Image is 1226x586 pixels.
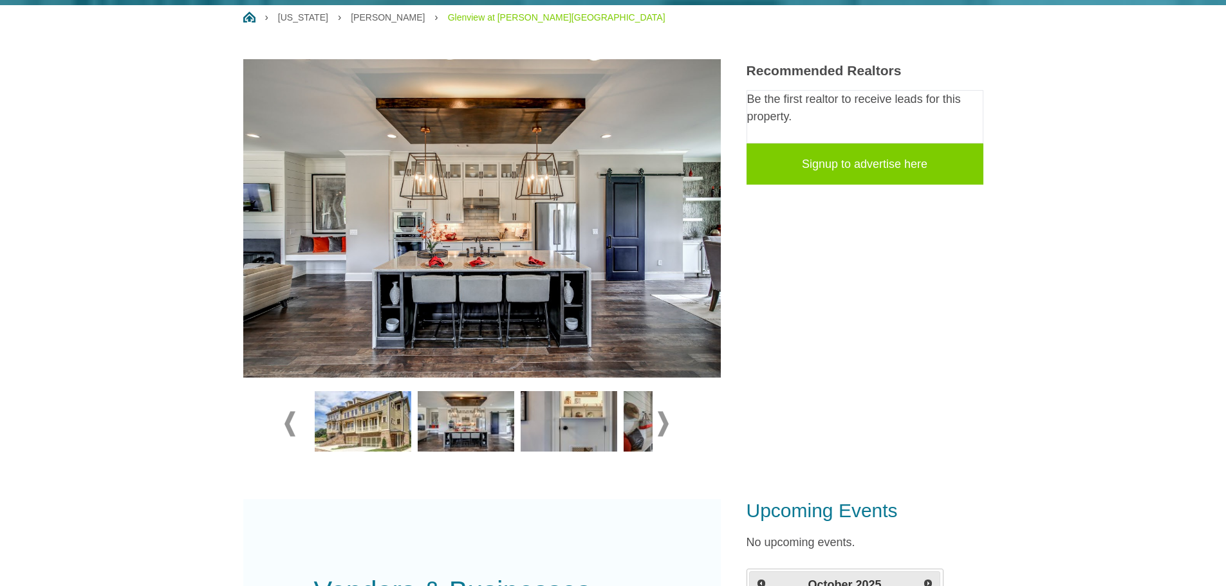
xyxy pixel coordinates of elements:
[747,534,983,551] p: No upcoming events.
[747,499,983,522] h3: Upcoming Events
[448,12,665,23] a: Glenview at [PERSON_NAME][GEOGRAPHIC_DATA]
[351,12,425,23] a: [PERSON_NAME]
[747,62,983,78] h3: Recommended Realtors
[747,143,983,185] a: Signup to advertise here
[747,91,983,125] p: Be the first realtor to receive leads for this property.
[278,12,328,23] a: [US_STATE]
